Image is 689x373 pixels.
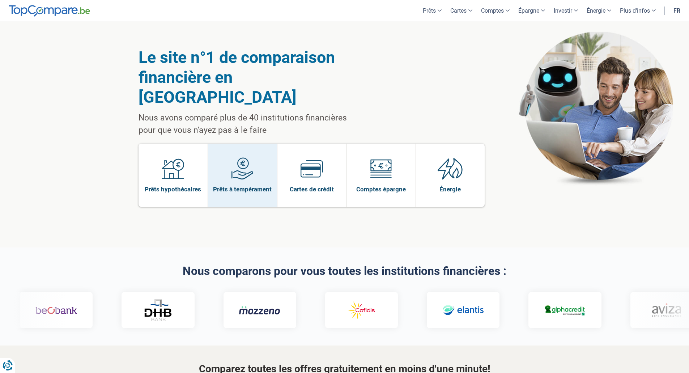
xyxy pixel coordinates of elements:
span: Cartes de crédit [290,185,334,193]
img: Alphacredit [544,304,585,317]
img: Prêts à tempérament [231,157,254,180]
a: Énergie Énergie [416,144,485,207]
span: Prêts hypothécaires [145,185,201,193]
span: Énergie [439,185,461,193]
h2: Nous comparons pour vous toutes les institutions financières : [139,265,551,277]
img: Cartes de crédit [301,157,323,180]
a: Prêts hypothécaires Prêts hypothécaires [139,144,208,207]
span: Comptes épargne [356,185,406,193]
img: Énergie [438,157,463,180]
a: Comptes épargne Comptes épargne [346,144,416,207]
img: Cofidis [340,300,382,321]
img: DHB Bank [143,299,172,321]
img: Mozzeno [238,306,280,315]
img: TopCompare [9,5,90,17]
img: Elantis [442,300,484,321]
span: Prêts à tempérament [213,185,272,193]
img: Comptes épargne [370,157,392,180]
img: Beobank [35,300,77,321]
a: Cartes de crédit Cartes de crédit [277,144,346,207]
p: Nous avons comparé plus de 40 institutions financières pour que vous n'ayez pas à le faire [139,112,365,136]
h1: Le site n°1 de comparaison financière en [GEOGRAPHIC_DATA] [139,47,365,107]
img: Prêts hypothécaires [162,157,184,180]
a: Prêts à tempérament Prêts à tempérament [208,144,277,207]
